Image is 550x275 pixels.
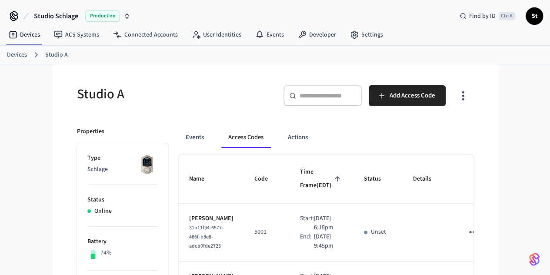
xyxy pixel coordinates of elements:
div: End: [300,232,314,251]
p: Battery [87,237,158,246]
p: Unset [371,228,386,237]
span: Find by ID [469,12,496,20]
p: 5001 [254,228,279,237]
a: Settings [343,27,390,43]
button: Actions [281,127,315,148]
button: Add Access Code [369,85,446,106]
a: Events [248,27,291,43]
p: Properties [77,127,104,136]
span: Time Frame(EDT) [300,165,343,193]
span: St [527,8,542,24]
span: Code [254,172,279,186]
div: Find by IDCtrl K [453,8,522,24]
button: Events [179,127,211,148]
a: Devices [7,50,27,60]
div: ant example [179,127,473,148]
button: Access Codes [221,127,270,148]
span: Ctrl K [498,12,515,20]
span: Add Access Code [390,90,435,101]
a: Developer [291,27,343,43]
p: 74% [100,248,112,258]
p: Status [87,195,158,205]
a: Devices [2,27,47,43]
span: 31b11f94-6577-486f-b8e8-adcb0fde2723 [189,224,223,250]
p: Type [87,154,158,163]
span: Status [364,172,392,186]
p: [DATE] 6:15pm [314,214,343,232]
img: Schlage Sense Smart Deadbolt with Camelot Trim, Front [136,154,158,175]
a: Studio A [45,50,68,60]
span: Name [189,172,216,186]
span: Details [413,172,443,186]
a: ACS Systems [47,27,106,43]
p: Schlage [87,165,158,174]
img: SeamLogoGradient.69752ec5.svg [529,252,540,266]
h5: Studio A [77,85,270,103]
p: Online [94,207,112,216]
p: [DATE] 9:45pm [314,232,343,251]
a: User Identities [185,27,248,43]
span: Production [85,10,120,22]
button: St [526,7,543,25]
a: Connected Accounts [106,27,185,43]
span: Studio Schlage [34,11,78,21]
p: [PERSON_NAME] [189,214,233,223]
div: Start: [300,214,314,232]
